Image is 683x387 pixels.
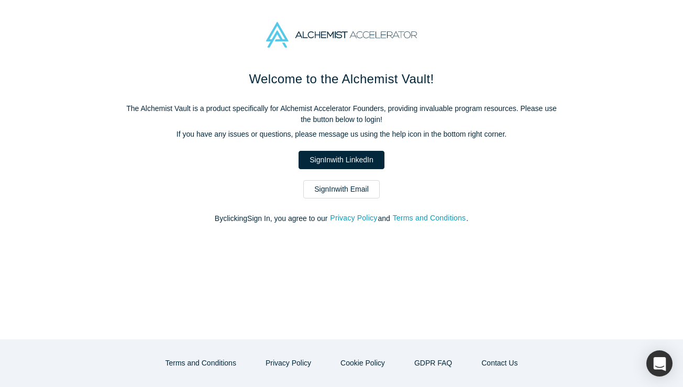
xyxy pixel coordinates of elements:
a: SignInwith Email [303,180,380,198]
a: SignInwith LinkedIn [299,151,384,169]
p: If you have any issues or questions, please message us using the help icon in the bottom right co... [122,129,561,140]
p: By clicking Sign In , you agree to our and . [122,213,561,224]
button: Privacy Policy [255,354,322,372]
a: GDPR FAQ [403,354,463,372]
img: Alchemist Accelerator Logo [266,22,417,48]
button: Privacy Policy [329,212,378,224]
h1: Welcome to the Alchemist Vault! [122,70,561,89]
button: Cookie Policy [329,354,396,372]
button: Terms and Conditions [155,354,247,372]
p: The Alchemist Vault is a product specifically for Alchemist Accelerator Founders, providing inval... [122,103,561,125]
button: Contact Us [470,354,528,372]
button: Terms and Conditions [392,212,467,224]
